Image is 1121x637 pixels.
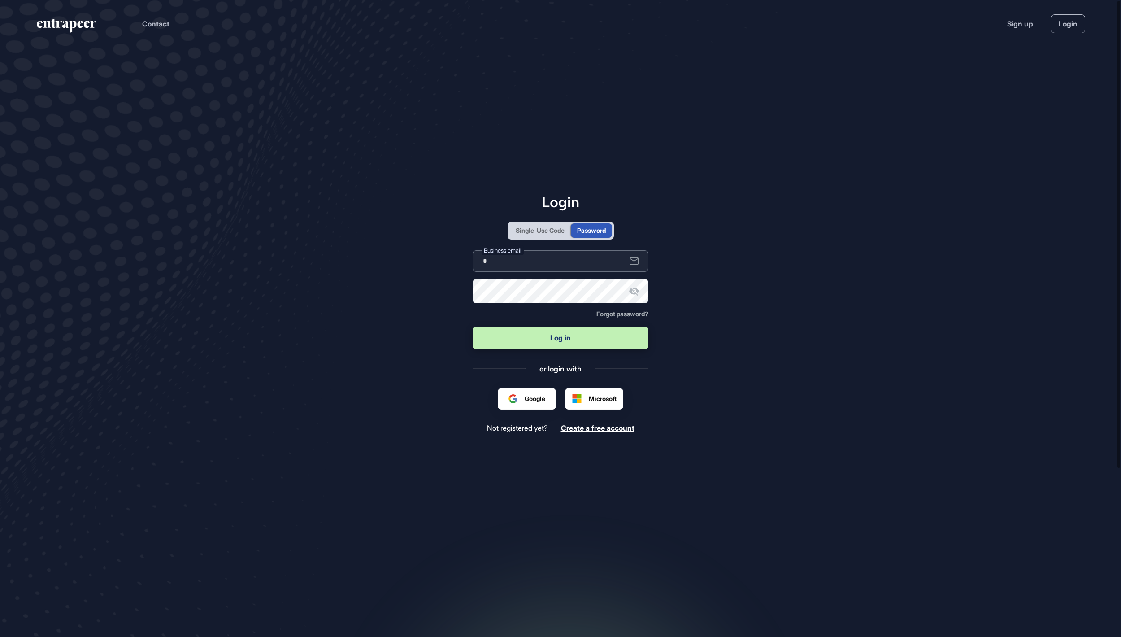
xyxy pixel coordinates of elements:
[36,19,97,36] a: entrapeer-logo
[1007,18,1033,29] a: Sign up
[596,310,648,318] a: Forgot password?
[487,424,547,432] span: Not registered yet?
[539,364,582,374] div: or login with
[473,327,648,349] button: Log in
[516,226,565,235] div: Single-Use Code
[482,245,524,255] label: Business email
[589,394,617,403] span: Microsoft
[142,18,169,30] button: Contact
[1051,14,1085,33] a: Login
[473,193,648,210] h1: Login
[577,226,606,235] div: Password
